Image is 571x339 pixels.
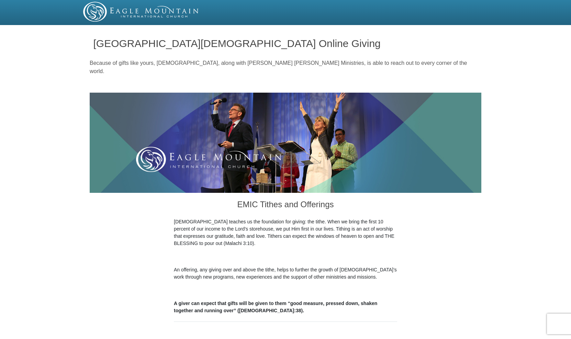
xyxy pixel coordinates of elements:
[174,301,377,313] b: A giver can expect that gifts will be given to them “good measure, pressed down, shaken together ...
[174,266,397,281] p: An offering, any giving over and above the tithe, helps to further the growth of [DEMOGRAPHIC_DAT...
[93,38,478,49] h1: [GEOGRAPHIC_DATA][DEMOGRAPHIC_DATA] Online Giving
[174,193,397,218] h3: EMIC Tithes and Offerings
[90,59,481,75] p: Because of gifts like yours, [DEMOGRAPHIC_DATA], along with [PERSON_NAME] [PERSON_NAME] Ministrie...
[174,218,397,247] p: [DEMOGRAPHIC_DATA] teaches us the foundation for giving: the tithe. When we bring the first 10 pe...
[83,2,199,22] img: EMIC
